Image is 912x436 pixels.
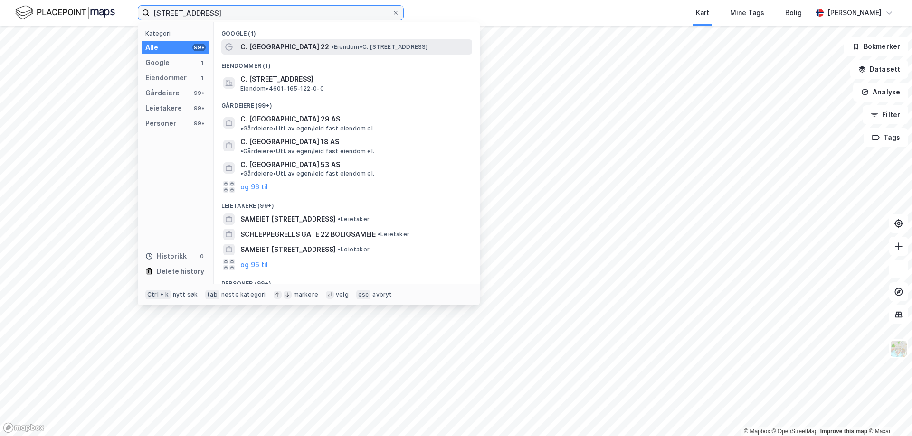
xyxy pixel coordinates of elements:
div: neste kategori [221,291,266,298]
div: Leietakere [145,102,182,114]
span: SAMEIET [STREET_ADDRESS] [240,213,336,225]
span: Leietaker [378,231,409,238]
div: Ctrl + k [145,290,171,299]
div: Gårdeiere [145,87,180,99]
button: Tags [864,128,908,147]
div: Personer [145,118,176,129]
span: • [338,246,341,253]
a: Mapbox [744,428,770,435]
div: Delete history [157,266,204,277]
div: 99+ [192,44,206,51]
a: Mapbox homepage [3,422,45,433]
div: Eiendommer [145,72,187,83]
button: og 96 til [240,181,268,193]
div: Personer (99+) [214,272,480,289]
div: Gårdeiere (99+) [214,94,480,111]
button: Analyse [853,83,908,102]
span: C. [GEOGRAPHIC_DATA] 18 AS [240,136,339,148]
span: Leietaker [338,215,370,223]
div: 0 [198,252,206,260]
div: nytt søk [173,291,198,298]
span: • [338,215,341,223]
a: Improve this map [820,428,867,435]
div: Kategori [145,30,209,37]
span: Leietaker [338,246,370,253]
span: • [240,170,243,177]
div: Leietakere (99+) [214,195,480,212]
input: Søk på adresse, matrikkel, gårdeiere, leietakere eller personer [150,6,392,20]
div: Kart [696,7,709,19]
span: C. [GEOGRAPHIC_DATA] 22 [240,41,329,53]
span: • [331,43,334,50]
div: tab [205,290,219,299]
span: C. [GEOGRAPHIC_DATA] 29 AS [240,113,340,125]
div: Kontrollprogram for chat [864,390,912,436]
div: [PERSON_NAME] [827,7,882,19]
div: Alle [145,42,158,53]
span: Eiendom • C. [STREET_ADDRESS] [331,43,428,51]
button: Datasett [850,60,908,79]
span: SAMEIET [STREET_ADDRESS] [240,244,336,255]
iframe: Chat Widget [864,390,912,436]
div: 1 [198,59,206,66]
div: 99+ [192,104,206,112]
div: 99+ [192,89,206,97]
div: Bolig [785,7,802,19]
button: Bokmerker [844,37,908,56]
span: SCHLEPPEGRELLS GATE 22 BOLIGSAMEIE [240,229,376,240]
div: Google (1) [214,22,480,39]
img: logo.f888ab2527a4732fd821a326f86c7f29.svg [15,4,115,21]
div: 1 [198,74,206,82]
div: Mine Tags [730,7,764,19]
span: C. [STREET_ADDRESS] [240,74,468,85]
div: esc [356,290,371,299]
div: Google [145,57,170,68]
span: C. [GEOGRAPHIC_DATA] 53 AS [240,159,340,170]
button: Filter [863,105,908,124]
span: Eiendom • 4601-165-122-0-0 [240,85,324,93]
a: OpenStreetMap [772,428,818,435]
span: • [240,125,243,132]
div: Eiendommer (1) [214,55,480,72]
span: Gårdeiere • Utl. av egen/leid fast eiendom el. [240,125,374,132]
span: Gårdeiere • Utl. av egen/leid fast eiendom el. [240,148,374,155]
div: avbryt [372,291,392,298]
span: Gårdeiere • Utl. av egen/leid fast eiendom el. [240,170,374,177]
div: markere [294,291,318,298]
button: og 96 til [240,259,268,270]
div: Historikk [145,250,187,262]
div: 99+ [192,120,206,127]
img: Z [890,340,908,358]
div: velg [336,291,349,298]
span: • [378,231,380,238]
span: • [240,148,243,155]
